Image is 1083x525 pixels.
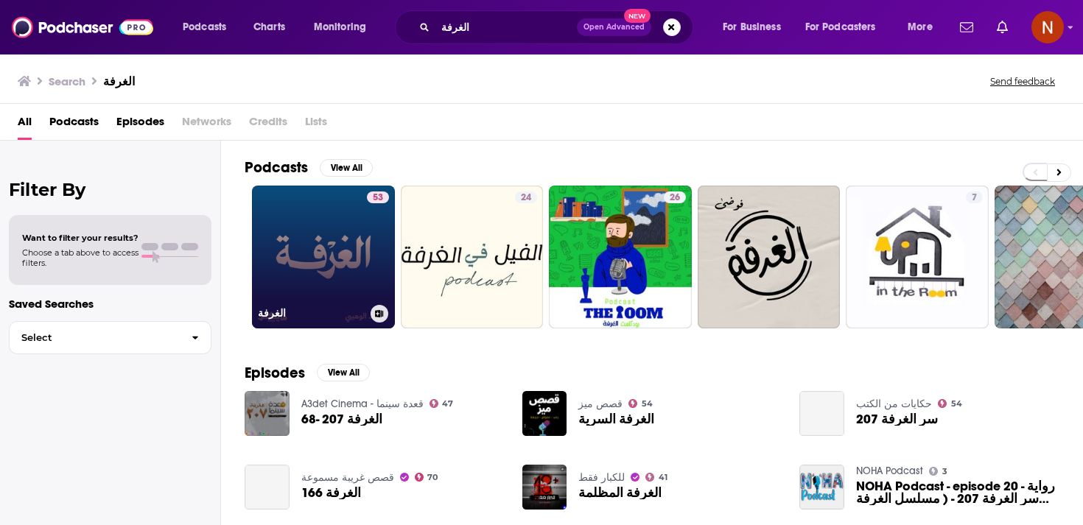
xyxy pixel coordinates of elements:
p: Saved Searches [9,297,211,311]
span: 3 [942,468,947,475]
button: Send feedback [986,75,1059,88]
button: open menu [712,15,799,39]
span: 24 [521,191,531,205]
span: Choose a tab above to access filters. [22,247,139,268]
button: Open AdvancedNew [577,18,651,36]
a: سر الغرفة 207 [799,391,844,436]
span: 54 [951,401,962,407]
img: NOHA Podcast - episode 20 - رواية سر الغرفة 207 - ( مسلسل الغرفة 207 ) 2021 [799,465,844,510]
a: NOHA Podcast [856,465,923,477]
h2: Filter By [9,179,211,200]
a: حكايات من الكتب [856,398,932,410]
span: Lists [305,110,327,140]
a: 41 [645,473,667,482]
a: قصص ميز [578,398,623,410]
span: 54 [642,401,653,407]
a: الغرفة السرية [578,413,654,426]
a: 7 [846,186,989,328]
button: open menu [796,15,897,39]
a: PodcastsView All [245,158,373,177]
img: الغرفة المظلمة [522,465,567,510]
a: 68- الغرفة 207 [301,413,382,426]
button: open menu [897,15,951,39]
a: A3det Cinema - قعدة سينما [301,398,424,410]
span: 47 [442,401,453,407]
button: Select [9,321,211,354]
span: Select [10,333,180,342]
a: Charts [244,15,294,39]
input: Search podcasts, credits, & more... [435,15,577,39]
img: User Profile [1031,11,1064,43]
span: 26 [670,191,680,205]
a: قصص غريبة مسموعة [301,471,394,484]
span: 53 [373,191,383,205]
button: View All [320,159,373,177]
span: Charts [253,17,285,38]
span: Want to filter your results? [22,233,139,243]
img: Podchaser - Follow, Share and Rate Podcasts [12,13,153,41]
div: Search podcasts, credits, & more... [409,10,707,44]
a: 3 [929,467,947,476]
button: open menu [304,15,385,39]
h2: Episodes [245,364,305,382]
button: View All [317,364,370,381]
a: NOHA Podcast - episode 20 - رواية سر الغرفة 207 - ( مسلسل الغرفة 207 ) 2021 [856,480,1059,505]
a: EpisodesView All [245,364,370,382]
span: Monitoring [314,17,366,38]
span: New [624,9,651,23]
button: Show profile menu [1031,11,1064,43]
img: الغرفة السرية [522,391,567,436]
button: open menu [172,15,245,39]
a: 54 [628,399,653,408]
a: Episodes [116,110,164,140]
a: 24 [401,186,544,328]
span: Logged in as AdelNBM [1031,11,1064,43]
span: For Business [723,17,781,38]
span: Credits [249,110,287,140]
a: All [18,110,32,140]
span: 7 [972,191,977,205]
a: 53 [367,191,389,203]
span: For Podcasters [805,17,876,38]
span: More [908,17,933,38]
span: 41 [659,474,667,481]
h2: Podcasts [245,158,308,177]
a: 54 [938,399,962,408]
a: Show notifications dropdown [954,15,979,40]
h3: الغرفة [258,307,365,320]
a: الغرفة 166 [245,465,290,510]
a: الغرفة المظلمة [578,487,662,499]
h3: Search [49,74,85,88]
span: 70 [427,474,438,481]
h3: الغرفة [103,74,135,88]
a: Podcasts [49,110,99,140]
span: Open Advanced [583,24,645,31]
span: Podcasts [183,17,226,38]
a: 26 [549,186,692,328]
a: 70 [415,473,438,482]
a: 26 [664,191,686,203]
img: 68- الغرفة 207 [245,391,290,436]
a: 24 [515,191,537,203]
a: 53الغرفة [252,186,395,328]
a: 7 [966,191,983,203]
a: الغرفة 166 [301,487,361,499]
a: سر الغرفة 207 [856,413,938,426]
a: Show notifications dropdown [991,15,1014,40]
a: 47 [430,399,454,408]
a: للكبار فقط [578,471,625,484]
span: Networks [182,110,231,140]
